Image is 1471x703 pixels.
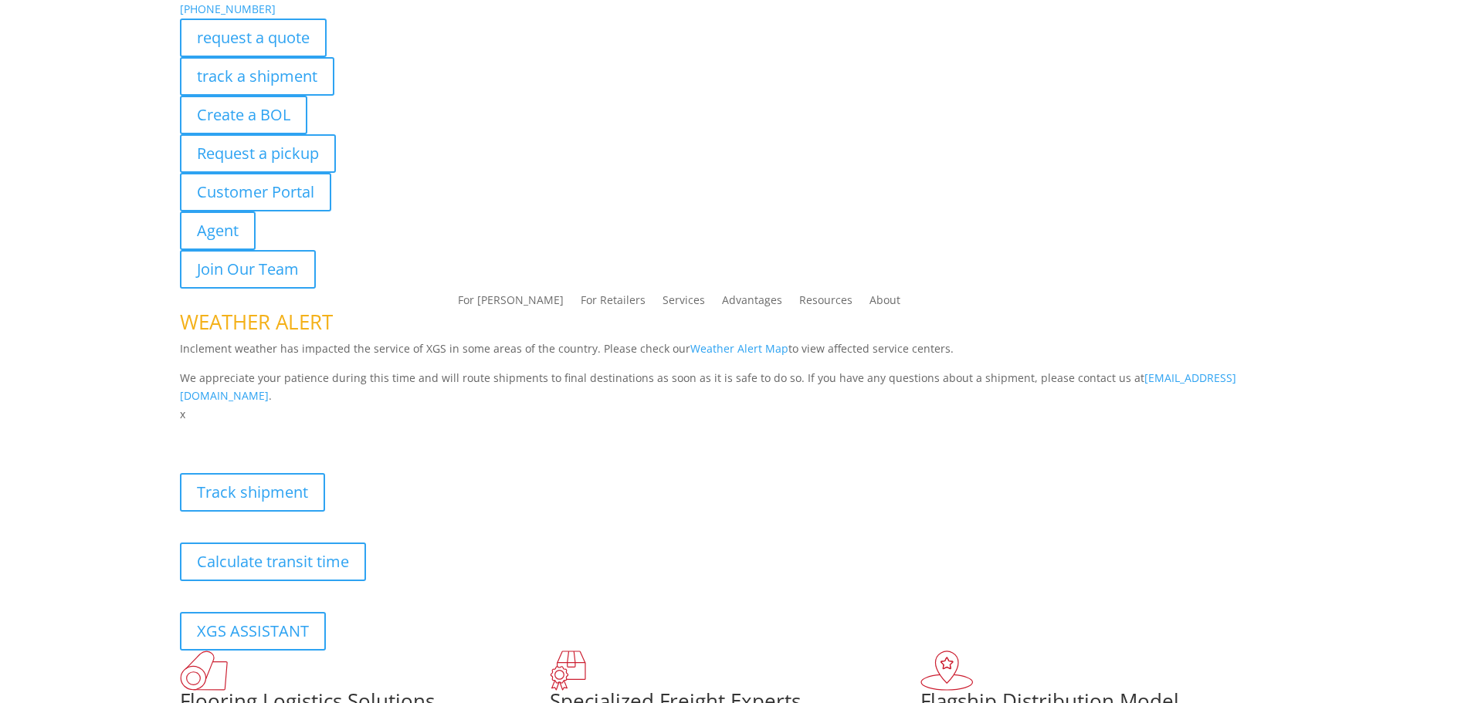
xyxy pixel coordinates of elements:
a: Customer Portal [180,173,331,211]
a: Weather Alert Map [690,341,788,356]
a: track a shipment [180,57,334,96]
a: Agent [180,211,256,250]
a: [PHONE_NUMBER] [180,2,276,16]
img: xgs-icon-focused-on-flooring-red [550,651,586,691]
a: About [869,295,900,312]
a: For [PERSON_NAME] [458,295,564,312]
a: Create a BOL [180,96,307,134]
a: Calculate transit time [180,542,366,581]
b: Visibility, transparency, and control for your entire supply chain. [180,426,524,441]
a: Request a pickup [180,134,336,173]
span: WEATHER ALERT [180,308,333,336]
a: Advantages [722,295,782,312]
p: x [180,405,1292,424]
img: xgs-icon-flagship-distribution-model-red [920,651,974,691]
p: Inclement weather has impacted the service of XGS in some areas of the country. Please check our ... [180,340,1292,369]
a: Track shipment [180,473,325,512]
img: xgs-icon-total-supply-chain-intelligence-red [180,651,228,691]
a: Resources [799,295,852,312]
a: Join Our Team [180,250,316,289]
p: We appreciate your patience during this time and will route shipments to final destinations as so... [180,369,1292,406]
a: request a quote [180,19,327,57]
a: Services [663,295,705,312]
a: For Retailers [581,295,646,312]
a: XGS ASSISTANT [180,612,326,651]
